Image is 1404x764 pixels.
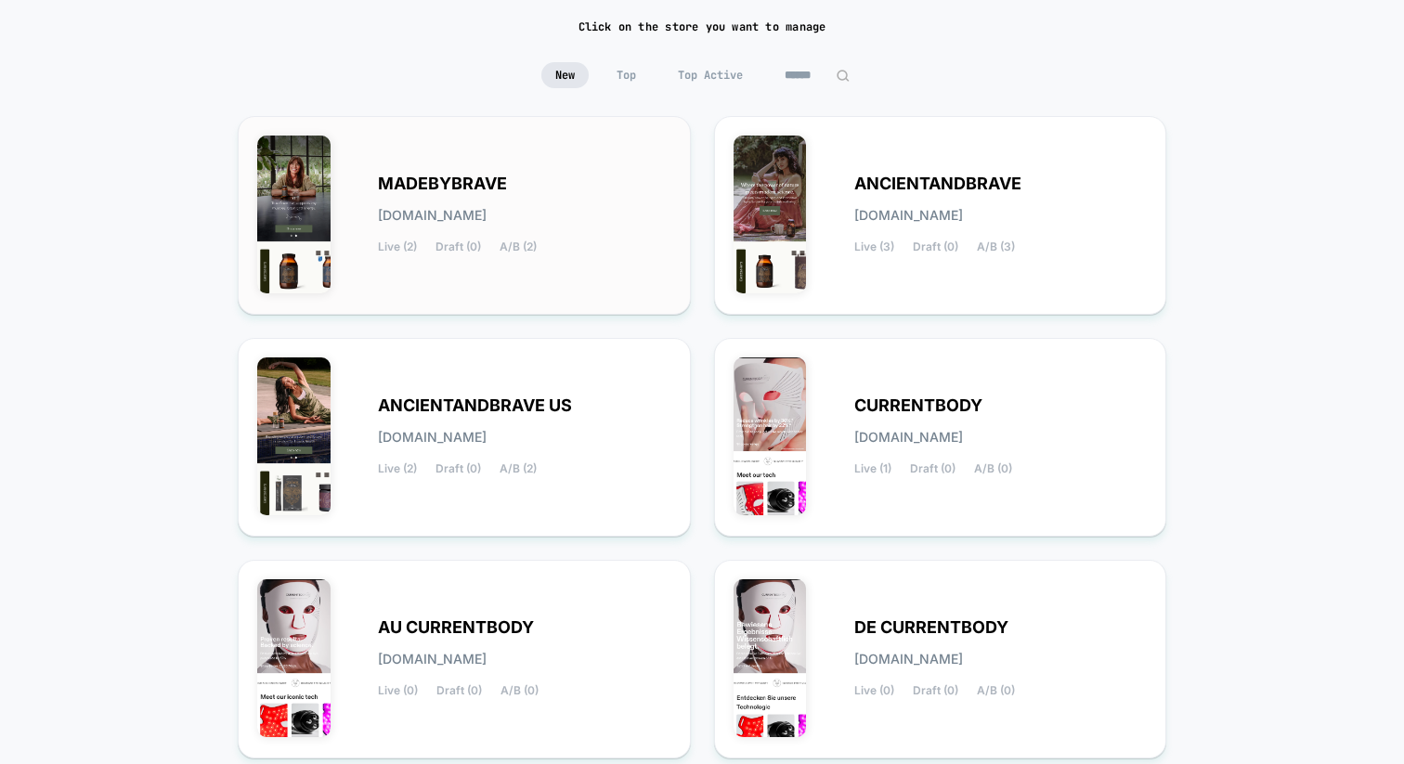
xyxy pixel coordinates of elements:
img: MADEBYBRAVE [257,136,331,293]
span: Live (3) [854,240,894,253]
span: Draft (0) [913,240,958,253]
span: Live (2) [378,240,417,253]
span: A/B (3) [977,240,1015,253]
span: Live (0) [854,684,894,697]
span: [DOMAIN_NAME] [378,431,487,444]
span: Top Active [664,62,757,88]
img: ANCIENTANDBRAVE [734,136,807,293]
span: New [541,62,589,88]
span: [DOMAIN_NAME] [854,209,963,222]
span: A/B (0) [974,462,1012,475]
span: Draft (0) [435,462,481,475]
span: CURRENTBODY [854,399,982,412]
span: Live (1) [854,462,891,475]
span: Live (0) [378,684,418,697]
span: ANCIENTANDBRAVE [854,177,1021,190]
h2: Click on the store you want to manage [578,19,826,34]
span: [DOMAIN_NAME] [854,431,963,444]
span: Draft (0) [436,684,482,697]
span: A/B (0) [500,684,539,697]
span: A/B (2) [500,240,537,253]
img: AU_CURRENTBODY [257,579,331,737]
span: [DOMAIN_NAME] [378,653,487,666]
img: DE_CURRENTBODY [734,579,807,737]
span: [DOMAIN_NAME] [854,653,963,666]
img: CURRENTBODY [734,357,807,515]
span: ANCIENTANDBRAVE US [378,399,572,412]
span: Live (2) [378,462,417,475]
span: AU CURRENTBODY [378,621,534,634]
span: [DOMAIN_NAME] [378,209,487,222]
span: DE CURRENTBODY [854,621,1008,634]
span: MADEBYBRAVE [378,177,507,190]
img: ANCIENTANDBRAVE_US [257,357,331,515]
img: edit [836,69,850,83]
span: Draft (0) [913,684,958,697]
span: Draft (0) [435,240,481,253]
span: Top [603,62,650,88]
span: A/B (2) [500,462,537,475]
span: A/B (0) [977,684,1015,697]
span: Draft (0) [910,462,955,475]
